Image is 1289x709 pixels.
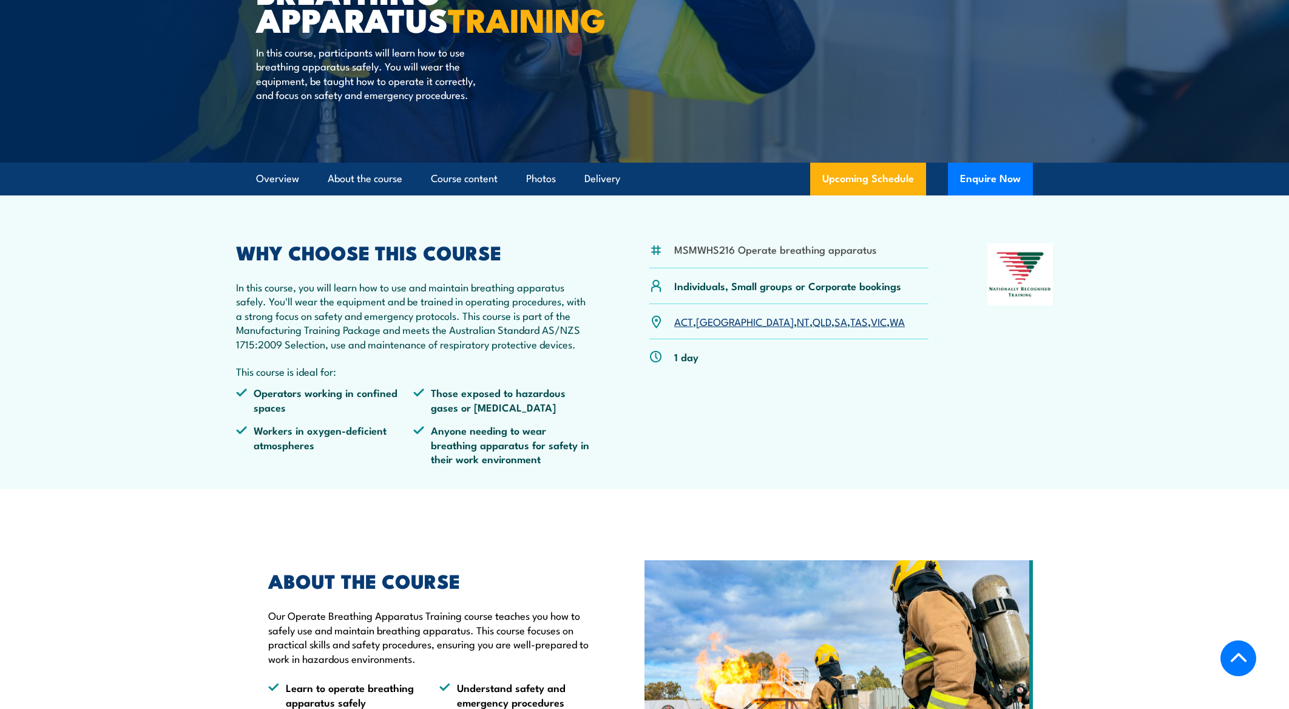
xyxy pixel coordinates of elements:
[431,163,498,195] a: Course content
[871,314,887,328] a: VIC
[948,163,1033,195] button: Enquire Now
[674,279,901,293] p: Individuals, Small groups or Corporate bookings
[526,163,556,195] a: Photos
[256,45,478,102] p: In this course, participants will learn how to use breathing apparatus safely. You will wear the ...
[256,163,299,195] a: Overview
[890,314,905,328] a: WA
[696,314,794,328] a: [GEOGRAPHIC_DATA]
[813,314,831,328] a: QLD
[236,280,590,351] p: In this course, you will learn how to use and maintain breathing apparatus safely. You'll wear th...
[236,385,413,414] li: Operators working in confined spaces
[674,350,699,364] p: 1 day
[439,680,589,709] li: Understand safety and emergency procedures
[236,364,590,378] p: This course is ideal for:
[413,423,590,466] li: Anyone needing to wear breathing apparatus for safety in their work environment
[268,572,589,589] h2: ABOUT THE COURSE
[850,314,868,328] a: TAS
[236,423,413,466] li: Workers in oxygen-deficient atmospheres
[834,314,847,328] a: SA
[268,608,589,665] p: Our Operate Breathing Apparatus Training course teaches you how to safely use and maintain breath...
[674,314,905,328] p: , , , , , , ,
[268,680,418,709] li: Learn to operate breathing apparatus safely
[987,243,1053,305] img: Nationally Recognised Training logo.
[810,163,926,195] a: Upcoming Schedule
[413,385,590,414] li: Those exposed to hazardous gases or [MEDICAL_DATA]
[674,314,693,328] a: ACT
[584,163,620,195] a: Delivery
[328,163,402,195] a: About the course
[797,314,810,328] a: NT
[236,243,590,260] h2: WHY CHOOSE THIS COURSE
[674,242,876,256] li: MSMWHS216 Operate breathing apparatus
